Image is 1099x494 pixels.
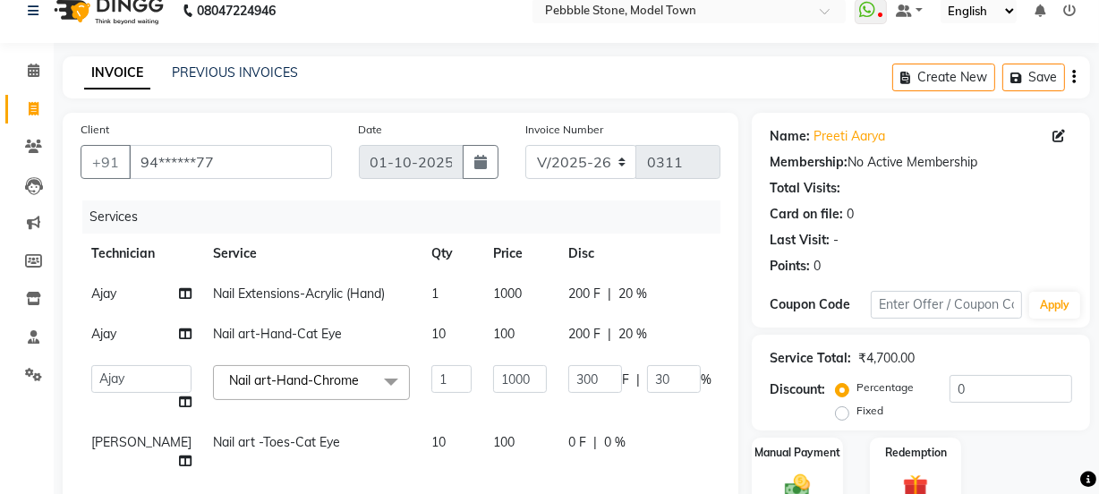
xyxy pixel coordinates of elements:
span: 10 [431,326,446,342]
label: Manual Payment [754,445,840,461]
div: 0 [814,257,821,276]
span: 20 % [618,285,647,303]
button: Save [1002,64,1065,91]
th: Disc [558,234,722,274]
span: 1 [431,285,439,302]
label: Redemption [885,445,947,461]
div: Coupon Code [770,295,871,314]
label: Invoice Number [525,122,603,138]
span: Ajay [91,285,116,302]
button: +91 [81,145,131,179]
span: 1000 [493,285,522,302]
div: Services [82,200,734,234]
span: Nail art-Hand-Chrome [229,372,359,388]
span: Nail art-Hand-Cat Eye [213,326,342,342]
a: x [359,372,367,388]
div: Service Total: [770,349,851,368]
div: - [833,231,839,250]
div: Name: [770,127,810,146]
span: 200 F [568,285,601,303]
div: Points: [770,257,810,276]
div: ₹4,700.00 [858,349,915,368]
span: 100 [493,434,515,450]
a: Preeti Aarya [814,127,885,146]
button: Create New [892,64,995,91]
label: Date [359,122,383,138]
div: No Active Membership [770,153,1072,172]
span: 0 F [568,433,586,452]
span: Nail art -Toes-Cat Eye [213,434,340,450]
span: Ajay [91,326,116,342]
div: Total Visits: [770,179,840,198]
a: INVOICE [84,57,150,89]
span: % [701,370,711,389]
th: Technician [81,234,202,274]
th: Service [202,234,421,274]
span: 100 [493,326,515,342]
span: | [608,285,611,303]
div: Card on file: [770,205,843,224]
div: Membership: [770,153,848,172]
span: 200 F [568,325,601,344]
div: 0 [847,205,854,224]
span: F [622,370,629,389]
span: 10 [431,434,446,450]
div: Last Visit: [770,231,830,250]
button: Apply [1029,292,1080,319]
input: Search by Name/Mobile/Email/Code [129,145,332,179]
label: Client [81,122,109,138]
th: Price [482,234,558,274]
span: | [608,325,611,344]
span: 20 % [618,325,647,344]
label: Percentage [856,379,914,396]
span: 0 % [604,433,626,452]
span: Nail Extensions-Acrylic (Hand) [213,285,385,302]
div: Discount: [770,380,825,399]
input: Enter Offer / Coupon Code [871,291,1022,319]
span: | [593,433,597,452]
span: [PERSON_NAME] [91,434,192,450]
th: Qty [421,234,482,274]
label: Fixed [856,403,883,419]
span: | [636,370,640,389]
a: PREVIOUS INVOICES [172,64,298,81]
